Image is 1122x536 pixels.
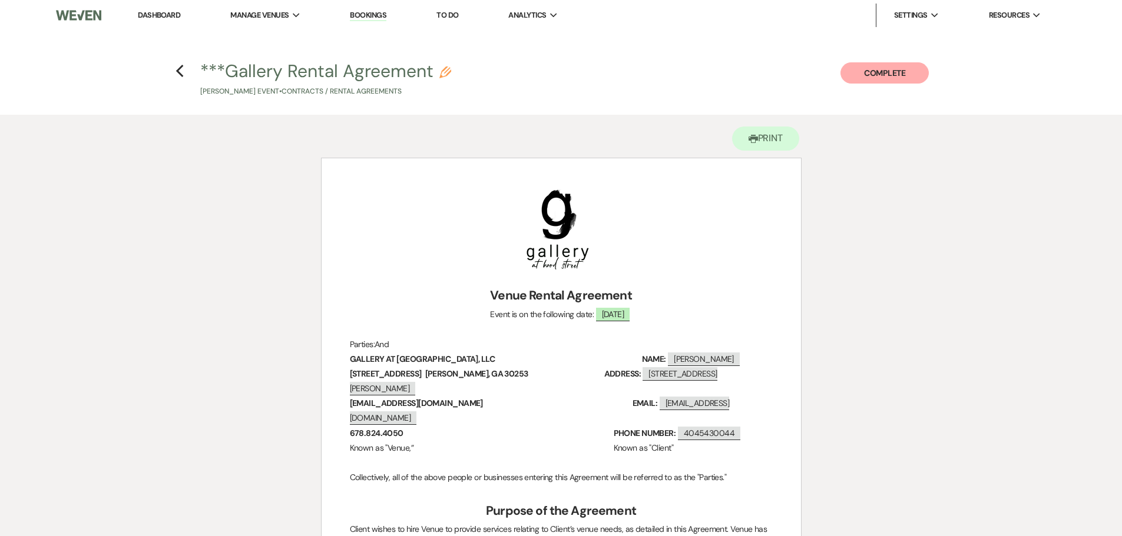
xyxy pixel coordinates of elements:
span: Parties: [350,339,375,349]
p: Event is on the following date: [350,307,773,322]
button: Print [732,126,800,151]
span: [STREET_ADDRESS][PERSON_NAME] [350,367,717,395]
button: ***Gallery Rental Agreement[PERSON_NAME] Event•Contracts / Rental Agreements [200,62,451,97]
strong: 678.824.4050 [350,428,403,438]
p: Collectively, all of the above people or businesses entering this Agreement will be referred to a... [350,470,773,485]
span: Manage Venues [230,9,289,21]
span: [EMAIL_ADDRESS][DOMAIN_NAME] [350,397,730,425]
strong: [EMAIL_ADDRESS][DOMAIN_NAME] [350,398,483,408]
span: Known as "Client" [614,442,673,453]
strong: Purpose of the Agreement [486,502,636,519]
strong: [PERSON_NAME], GA 30253 [425,368,528,379]
strong: EMAIL: [633,398,658,408]
span: [DATE] [596,308,630,321]
strong: Venue Rental Agreement [490,287,632,304]
button: Complete [840,62,929,84]
a: To Do [436,10,458,20]
span: Known as "Venue,” [350,442,413,453]
strong: ADDRESS: [604,368,641,379]
span: Settings [894,9,928,21]
strong: NAME: [642,354,666,364]
span: Analytics [508,9,546,21]
span: 4045430044 [678,427,740,440]
span: [PERSON_NAME] [668,352,740,366]
p: And [350,337,773,352]
strong: GALLERY AT [GEOGRAPHIC_DATA], LLC [350,354,495,364]
strong: [STREET_ADDRESS] [350,368,422,379]
p: [PERSON_NAME] Event • Contracts / Rental Agreements [200,86,451,97]
img: Weven Logo [56,3,101,28]
strong: PHONE NUMBER: [614,428,676,438]
a: Dashboard [138,10,180,20]
a: Bookings [350,10,386,21]
img: Gallery logo-PNG.png [525,188,590,270]
span: Resources [989,9,1030,21]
